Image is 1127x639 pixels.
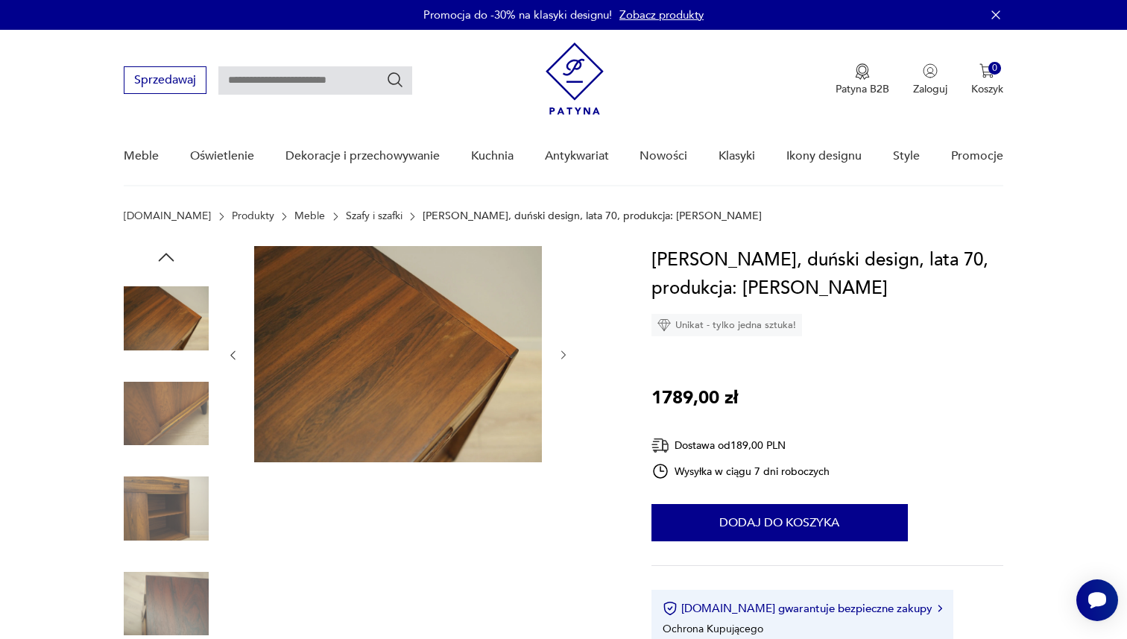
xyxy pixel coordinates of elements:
[971,82,1003,96] p: Koszyk
[923,63,938,78] img: Ikonka użytkownika
[640,128,687,185] a: Nowości
[651,504,908,541] button: Dodaj do koszyka
[663,601,678,616] img: Ikona certyfikatu
[651,384,738,412] p: 1789,00 zł
[913,82,947,96] p: Zaloguj
[423,7,612,22] p: Promocja do -30% na klasyki designu!
[938,605,942,612] img: Ikona strzałki w prawo
[979,63,994,78] img: Ikona koszyka
[546,43,604,115] img: Patyna - sklep z meblami i dekoracjami vintage
[471,128,514,185] a: Kuchnia
[124,66,206,94] button: Sprzedawaj
[254,246,542,462] img: Zdjęcie produktu Szafka palisandrowa, duński design, lata 70, produkcja: Dania
[124,466,209,551] img: Zdjęcie produktu Szafka palisandrowa, duński design, lata 70, produkcja: Dania
[124,128,159,185] a: Meble
[124,76,206,86] a: Sprzedawaj
[951,128,1003,185] a: Promocje
[1076,579,1118,621] iframe: Smartsupp widget button
[836,82,889,96] p: Patyna B2B
[285,128,440,185] a: Dekoracje i przechowywanie
[663,622,763,636] li: Ochrona Kupującego
[971,63,1003,96] button: 0Koszyk
[836,63,889,96] button: Patyna B2B
[651,436,830,455] div: Dostawa od 189,00 PLN
[719,128,755,185] a: Klasyki
[346,210,402,222] a: Szafy i szafki
[232,210,274,222] a: Produkty
[786,128,862,185] a: Ikony designu
[190,128,254,185] a: Oświetlenie
[663,601,942,616] button: [DOMAIN_NAME] gwarantuje bezpieczne zakupy
[651,246,1003,303] h1: [PERSON_NAME], duński design, lata 70, produkcja: [PERSON_NAME]
[855,63,870,80] img: Ikona medalu
[619,7,704,22] a: Zobacz produkty
[657,318,671,332] img: Ikona diamentu
[651,462,830,480] div: Wysyłka w ciągu 7 dni roboczych
[386,71,404,89] button: Szukaj
[651,314,802,336] div: Unikat - tylko jedna sztuka!
[651,436,669,455] img: Ikona dostawy
[893,128,920,185] a: Style
[124,210,211,222] a: [DOMAIN_NAME]
[545,128,609,185] a: Antykwariat
[124,371,209,456] img: Zdjęcie produktu Szafka palisandrowa, duński design, lata 70, produkcja: Dania
[423,210,762,222] p: [PERSON_NAME], duński design, lata 70, produkcja: [PERSON_NAME]
[124,276,209,361] img: Zdjęcie produktu Szafka palisandrowa, duński design, lata 70, produkcja: Dania
[913,63,947,96] button: Zaloguj
[988,62,1001,75] div: 0
[294,210,325,222] a: Meble
[836,63,889,96] a: Ikona medaluPatyna B2B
